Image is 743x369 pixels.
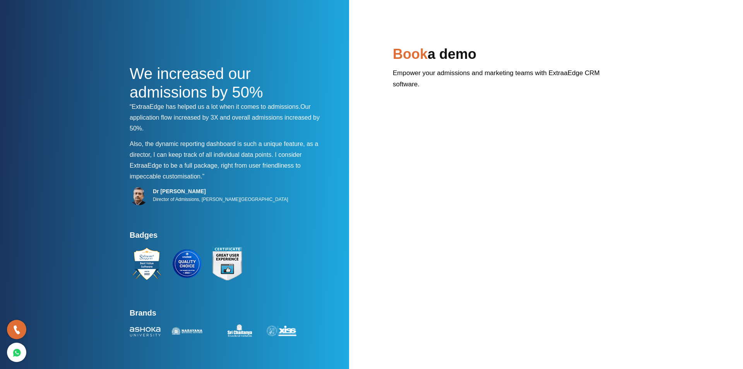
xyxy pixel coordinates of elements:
[130,103,320,132] span: Our application flow increased by 3X and overall admissions increased by 50%.
[130,103,300,110] span: “ExtraaEdge has helped us a lot when it comes to admissions.
[130,230,327,244] h4: Badges
[153,188,288,195] h5: Dr [PERSON_NAME]
[393,45,613,67] h2: a demo
[130,141,318,158] span: Also, the dynamic reporting dashboard is such a unique feature, as a director, I can keep track o...
[130,65,263,101] span: We increased our admissions by 50%
[130,308,327,322] h4: Brands
[393,67,613,96] p: Empower your admissions and marketing teams with ExtraaEdge CRM software.
[153,195,288,204] p: Director of Admissions, [PERSON_NAME][GEOGRAPHIC_DATA]
[393,46,428,62] span: Book
[130,151,302,180] span: I consider ExtraaEdge to be a full package, right from user friendliness to impeccable customisat...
